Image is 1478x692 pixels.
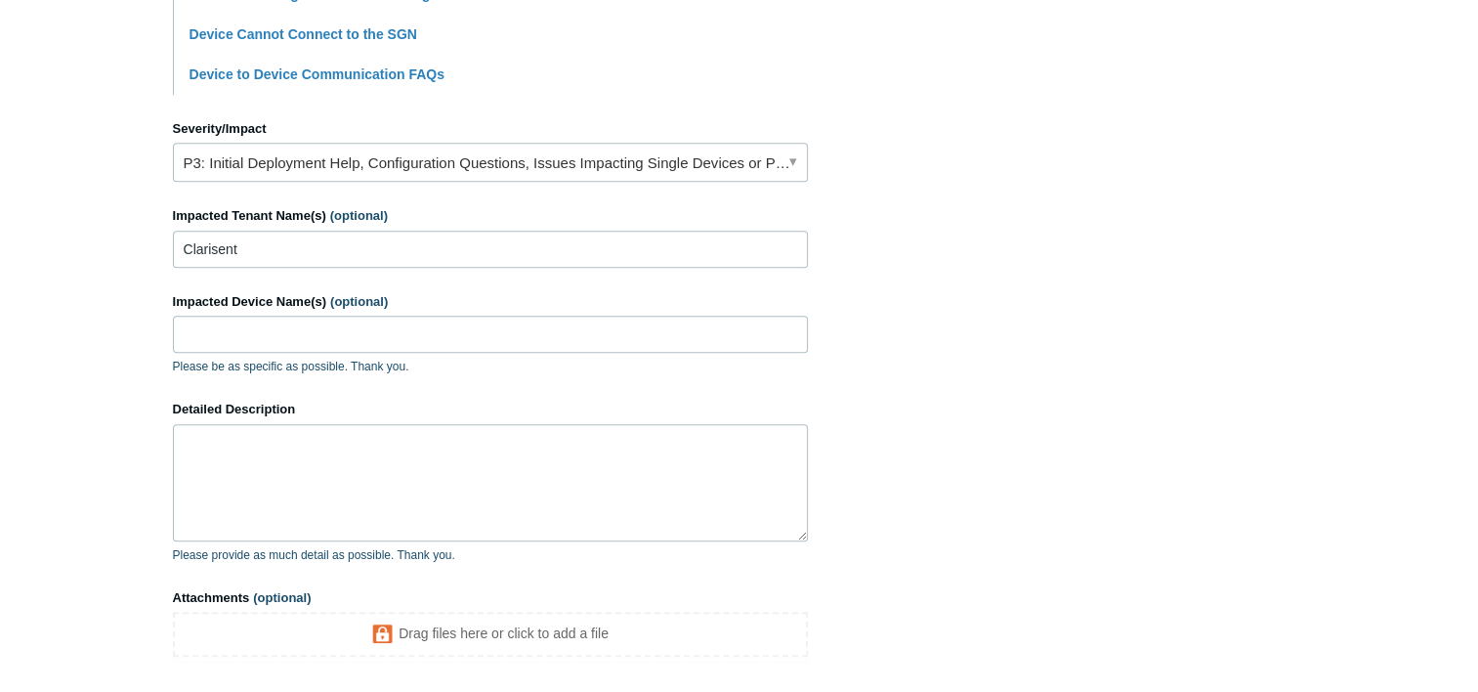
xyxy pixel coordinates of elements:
span: (optional) [330,294,388,309]
span: (optional) [330,208,388,223]
label: Impacted Device Name(s) [173,292,808,312]
p: Please be as specific as possible. Thank you. [173,358,808,375]
a: Device to Device Communication FAQs [190,66,444,82]
label: Impacted Tenant Name(s) [173,206,808,226]
p: Please provide as much detail as possible. Thank you. [173,546,808,564]
label: Detailed Description [173,400,808,419]
a: Device Cannot Connect to the SGN [190,26,417,42]
label: Attachments [173,588,808,608]
span: (optional) [253,590,311,605]
label: Severity/Impact [173,119,808,139]
a: P3: Initial Deployment Help, Configuration Questions, Issues Impacting Single Devices or Past Out... [173,143,808,182]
